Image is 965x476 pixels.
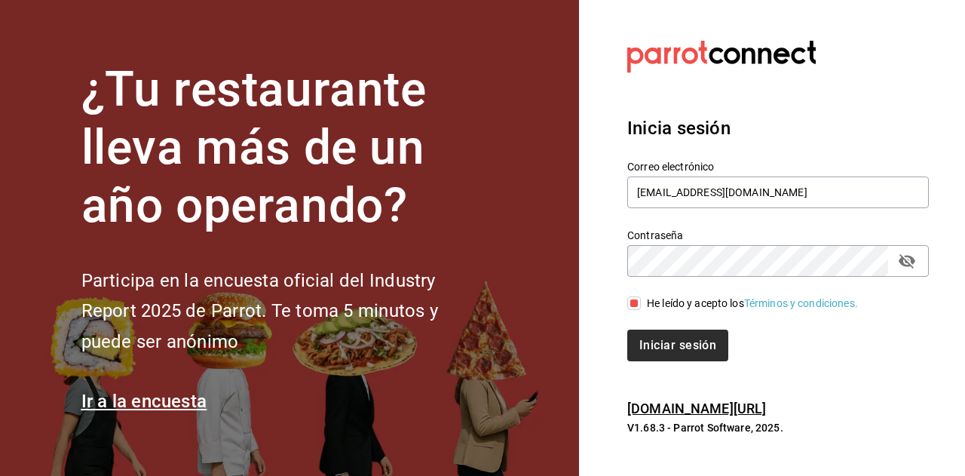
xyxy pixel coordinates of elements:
p: V1.68.3 - Parrot Software, 2025. [627,420,929,435]
a: [DOMAIN_NAME][URL] [627,401,766,416]
a: Términos y condiciones. [744,297,858,309]
label: Correo electrónico [627,161,929,172]
button: passwordField [894,248,920,274]
h1: ¿Tu restaurante lleva más de un año operando? [81,61,489,235]
div: He leído y acepto los [647,296,858,312]
input: Ingresa tu correo electrónico [627,177,929,208]
button: Iniciar sesión [627,330,728,361]
a: Ir a la encuesta [81,391,207,412]
h2: Participa en la encuesta oficial del Industry Report 2025 de Parrot. Te toma 5 minutos y puede se... [81,266,489,358]
label: Contraseña [627,230,929,241]
h3: Inicia sesión [627,115,929,142]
